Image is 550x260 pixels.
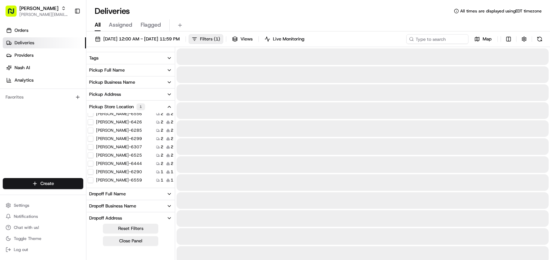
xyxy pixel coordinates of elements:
span: 2 [171,136,173,141]
button: Toggle Theme [3,234,83,243]
span: Knowledge Base [14,100,53,107]
span: 2 [171,119,173,125]
button: [PERSON_NAME][EMAIL_ADDRESS][PERSON_NAME][DOMAIN_NAME] [19,12,69,17]
button: Map [471,34,495,44]
span: Deliveries [15,40,34,46]
span: Toggle Theme [14,236,41,241]
div: Favorites [3,92,83,103]
span: Map [483,36,492,42]
span: All [95,21,101,29]
label: [PERSON_NAME]-6426 [96,119,142,125]
span: API Documentation [65,100,111,107]
div: Pickup Store Location [89,103,145,110]
span: Flagged [141,21,161,29]
span: Chat with us! [14,225,39,230]
span: Create [40,180,54,187]
button: Start new chat [117,68,126,76]
span: 2 [161,136,163,141]
span: 2 [171,161,173,166]
a: Nash AI [3,62,86,73]
span: Providers [15,52,34,58]
a: Powered byPylon [49,117,84,122]
img: Nash [7,7,21,21]
label: [PERSON_NAME]-6290 [96,169,142,175]
label: [PERSON_NAME]-6556 [96,111,142,117]
a: Analytics [3,75,86,86]
button: Pickup Business Name [86,76,175,88]
span: All times are displayed using EDT timezone [460,8,542,14]
h1: Deliveries [95,6,130,17]
div: We're available if you need us! [23,73,87,78]
button: Views [229,34,256,44]
a: 📗Knowledge Base [4,98,56,110]
div: Start new chat [23,66,113,73]
div: Pickup Business Name [89,79,135,85]
button: Notifications [3,212,83,221]
div: Dropoff Business Name [89,203,136,209]
button: Dropoff Address [86,212,175,224]
div: Tags [89,55,98,61]
button: [DATE] 12:00 AM - [DATE] 11:59 PM [92,34,183,44]
span: 2 [171,152,173,158]
div: Pickup Address [89,91,121,98]
span: 2 [161,161,163,166]
button: Reset Filters [103,224,158,233]
button: Log out [3,245,83,254]
a: Deliveries [3,37,86,48]
div: Pickup Full Name [89,67,125,73]
span: 2 [161,119,163,125]
span: Orders [15,27,28,34]
div: 📗 [7,101,12,106]
label: [PERSON_NAME]-6444 [96,161,142,166]
span: 2 [171,111,173,117]
span: 1 [171,177,173,183]
span: Live Monitoring [273,36,304,42]
input: Clear [18,45,114,52]
span: Notifications [14,214,38,219]
button: Pickup Address [86,89,175,100]
button: Live Monitoring [262,34,307,44]
button: Dropoff Business Name [86,200,175,212]
span: Assigned [109,21,132,29]
label: [PERSON_NAME]-6307 [96,144,142,150]
label: [PERSON_NAME]-6559 [96,177,142,183]
div: Dropoff Full Name [89,191,126,197]
button: [PERSON_NAME][PERSON_NAME][EMAIL_ADDRESS][PERSON_NAME][DOMAIN_NAME] [3,3,72,19]
button: Refresh [535,34,544,44]
button: Create [3,178,83,189]
span: 2 [161,128,163,133]
span: 2 [171,128,173,133]
span: 1 [161,177,163,183]
a: 💻API Documentation [56,98,114,110]
a: Providers [3,50,86,61]
div: 💻 [58,101,64,106]
button: Tags [86,52,175,64]
span: 1 [171,169,173,175]
span: Log out [14,247,28,252]
span: 2 [161,152,163,158]
button: Filters(1) [189,34,223,44]
span: 2 [161,111,163,117]
span: ( 1 ) [214,36,220,42]
span: Nash AI [15,65,30,71]
button: Pickup Store Location1 [86,101,175,113]
button: [PERSON_NAME] [19,5,58,12]
span: 2 [171,144,173,150]
input: Type to search [406,34,468,44]
a: Orders [3,25,86,36]
span: Filters [200,36,220,42]
div: 1 [136,103,145,110]
span: 1 [161,169,163,175]
label: [PERSON_NAME]-6299 [96,136,142,141]
label: [PERSON_NAME]-6285 [96,128,142,133]
span: Settings [14,203,29,208]
span: Views [240,36,253,42]
p: Welcome 👋 [7,28,126,39]
button: Pickup Full Name [86,64,175,76]
span: 2 [161,144,163,150]
span: Pylon [69,117,84,122]
img: 1736555255976-a54dd68f-1ca7-489b-9aae-adbdc363a1c4 [7,66,19,78]
div: Dropoff Address [89,215,122,221]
